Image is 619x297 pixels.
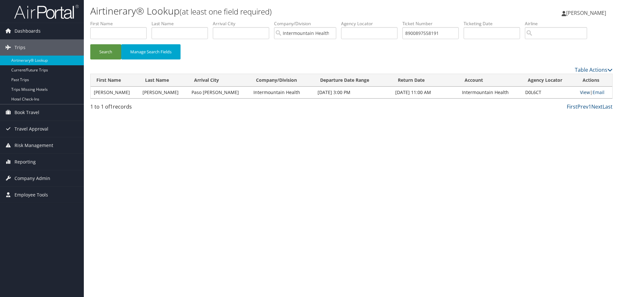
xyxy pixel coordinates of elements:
[180,6,272,17] small: (at least one field required)
[188,87,250,98] td: Paso [PERSON_NAME]
[525,20,592,27] label: Airline
[522,74,577,87] th: Agency Locator: activate to sort column ascending
[567,103,577,110] a: First
[577,74,612,87] th: Actions
[459,74,522,87] th: Account: activate to sort column descending
[15,23,41,39] span: Dashboards
[91,74,139,87] th: First Name: activate to sort column ascending
[139,74,188,87] th: Last Name: activate to sort column ascending
[14,4,79,19] img: airportal-logo.png
[15,154,36,170] span: Reporting
[577,103,588,110] a: Prev
[603,103,613,110] a: Last
[593,89,604,95] a: Email
[15,137,53,154] span: Risk Management
[91,87,139,98] td: [PERSON_NAME]
[314,74,392,87] th: Departure Date Range: activate to sort column ascending
[392,74,459,87] th: Return Date: activate to sort column ascending
[566,9,606,16] span: [PERSON_NAME]
[591,103,603,110] a: Next
[90,103,214,114] div: 1 to 1 of records
[577,87,612,98] td: |
[15,39,25,56] span: Trips
[15,104,39,121] span: Book Travel
[152,20,213,27] label: Last Name
[110,103,113,110] span: 1
[522,87,577,98] td: D0L6CT
[402,20,464,27] label: Ticket Number
[314,87,392,98] td: [DATE] 3:00 PM
[459,87,522,98] td: Intermountain Health
[15,187,48,203] span: Employee Tools
[562,3,613,23] a: [PERSON_NAME]
[580,89,590,95] a: View
[213,20,274,27] label: Arrival City
[188,74,250,87] th: Arrival City: activate to sort column ascending
[341,20,402,27] label: Agency Locator
[464,20,525,27] label: Ticketing Date
[274,20,341,27] label: Company/Division
[90,20,152,27] label: First Name
[250,74,315,87] th: Company/Division
[139,87,188,98] td: [PERSON_NAME]
[588,103,591,110] a: 1
[392,87,459,98] td: [DATE] 11:00 AM
[575,66,613,73] a: Table Actions
[90,44,121,59] button: Search
[121,44,181,59] button: Manage Search Fields
[90,4,438,18] h1: Airtinerary® Lookup
[15,170,50,186] span: Company Admin
[15,121,48,137] span: Travel Approval
[250,87,315,98] td: Intermountain Health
